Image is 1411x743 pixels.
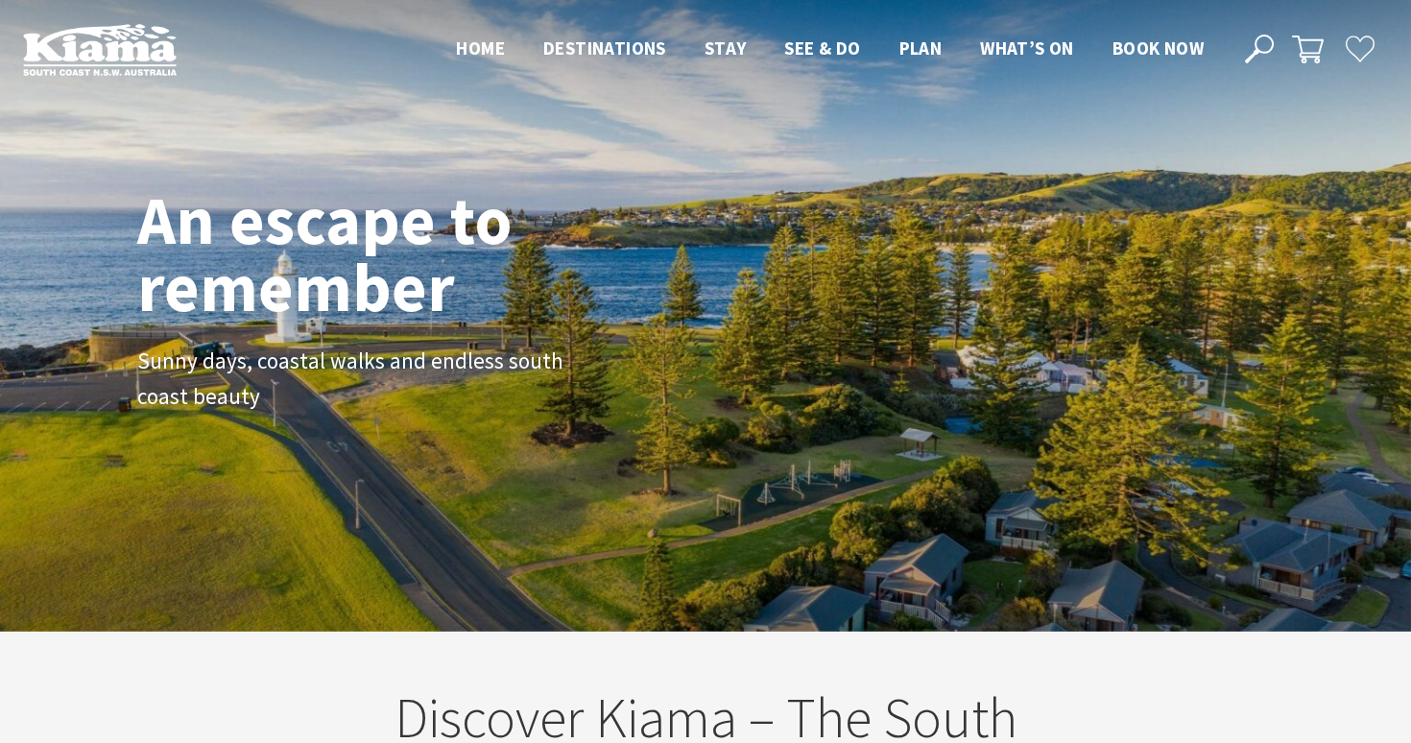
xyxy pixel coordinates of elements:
[543,36,666,60] span: Destinations
[456,36,505,60] span: Home
[137,186,665,321] h1: An escape to remember
[980,36,1074,60] span: What’s On
[137,344,569,415] p: Sunny days, coastal walks and endless south coast beauty
[437,34,1223,65] nav: Main Menu
[705,36,747,60] span: Stay
[899,36,943,60] span: Plan
[784,36,860,60] span: See & Do
[23,23,177,76] img: Kiama Logo
[1112,36,1204,60] span: Book now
